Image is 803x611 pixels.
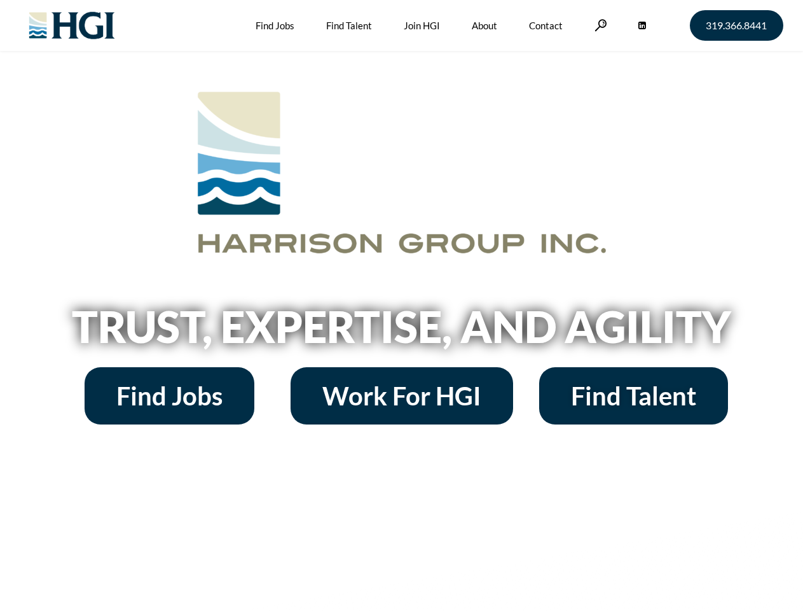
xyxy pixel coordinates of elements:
span: Find Jobs [116,383,223,409]
a: Search [594,19,607,31]
span: 319.366.8441 [706,20,767,31]
span: Find Talent [571,383,696,409]
h2: Trust, Expertise, and Agility [39,305,764,348]
a: Find Jobs [85,367,254,425]
span: Work For HGI [322,383,481,409]
a: Find Talent [539,367,728,425]
a: 319.366.8441 [690,10,783,41]
a: Work For HGI [291,367,513,425]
